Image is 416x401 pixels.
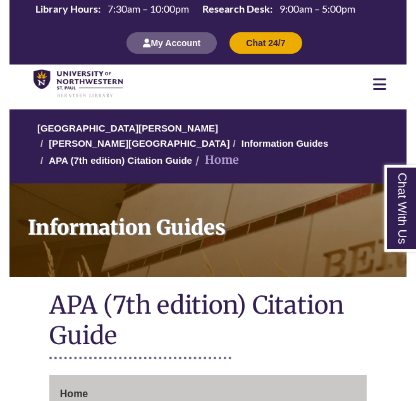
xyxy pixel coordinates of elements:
[37,123,218,133] a: [GEOGRAPHIC_DATA][PERSON_NAME]
[229,37,302,48] a: Chat 24/7
[242,138,329,149] a: Information Guides
[49,138,229,149] a: [PERSON_NAME][GEOGRAPHIC_DATA]
[30,2,102,16] th: Library Hours:
[60,388,88,399] span: Home
[49,290,367,354] h1: APA (7th edition) Citation Guide
[34,70,123,98] img: UNWSP Library Logo
[20,183,407,261] h1: Information Guides
[229,32,302,54] button: Chat 24/7
[197,2,274,16] th: Research Desk:
[126,37,217,48] a: My Account
[9,183,407,277] a: Information Guides
[107,3,189,15] span: 7:30am – 10:00pm
[30,2,360,18] table: Hours Today
[192,151,239,170] li: Home
[279,3,355,15] span: 9:00am – 5:00pm
[30,2,360,19] a: Hours Today
[49,155,192,166] a: APA (7th edition) Citation Guide
[126,32,217,54] button: My Account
